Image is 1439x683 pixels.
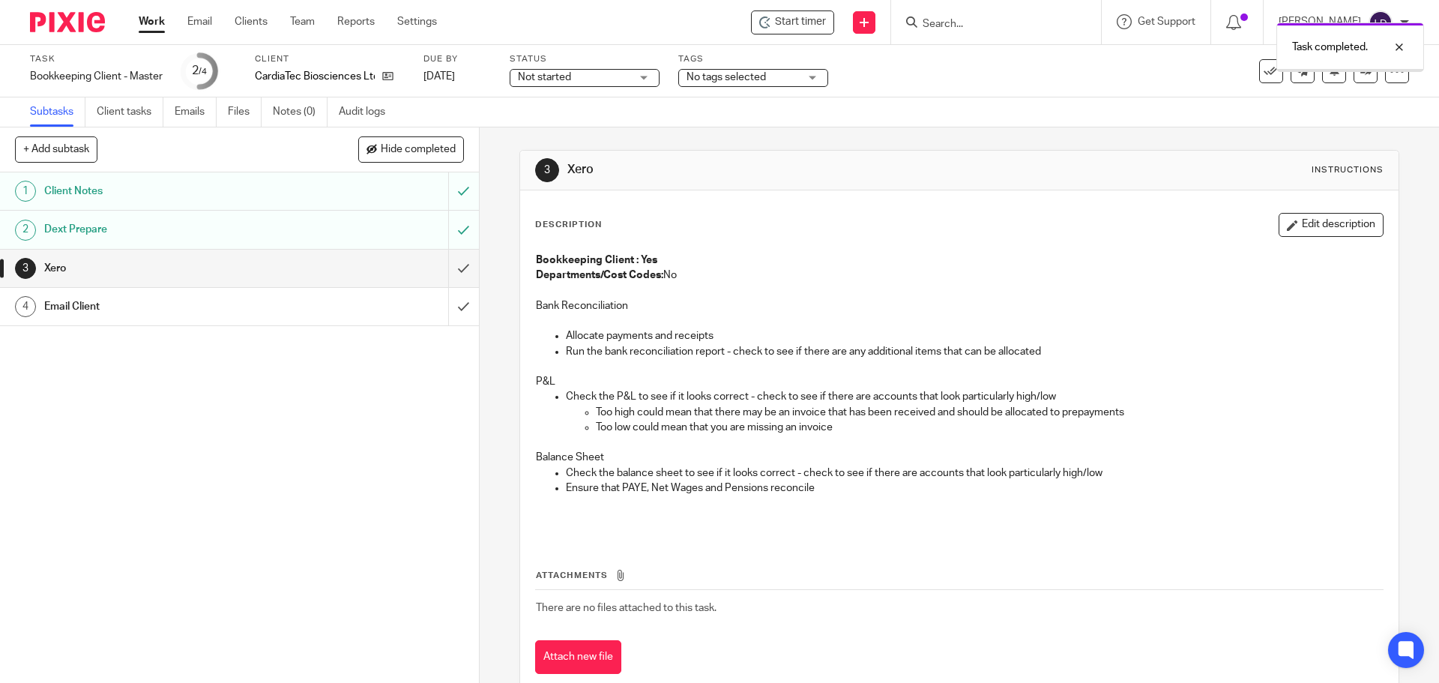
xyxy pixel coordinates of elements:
[423,53,491,65] label: Due by
[187,14,212,29] a: Email
[15,296,36,317] div: 4
[535,640,621,674] button: Attach new file
[44,257,304,280] h1: Xero
[192,62,207,79] div: 2
[536,374,1382,389] p: P&L
[255,69,375,84] p: CardiaTec Biosciences Ltd
[1312,164,1384,176] div: Instructions
[228,97,262,127] a: Files
[381,144,456,156] span: Hide completed
[566,328,1382,343] p: Allocate payments and receipts
[15,258,36,279] div: 3
[510,53,660,65] label: Status
[566,481,1382,496] p: Ensure that PAYE, Net Wages and Pensions reconcile
[687,72,766,82] span: No tags selected
[44,295,304,318] h1: Email Client
[1279,213,1384,237] button: Edit description
[139,14,165,29] a: Work
[30,69,163,84] div: Bookkeeping Client - Master
[44,218,304,241] h1: Dext Prepare
[15,181,36,202] div: 1
[751,10,834,34] div: CardiaTec Biosciences Ltd - Bookkeeping Client - Master
[199,67,207,76] small: /4
[535,158,559,182] div: 3
[175,97,217,127] a: Emails
[30,53,163,65] label: Task
[397,14,437,29] a: Settings
[273,97,328,127] a: Notes (0)
[566,466,1382,481] p: Check the balance sheet to see if it looks correct - check to see if there are accounts that look...
[596,405,1382,420] p: Too high could mean that there may be an invoice that has been received and should be allocated t...
[678,53,828,65] label: Tags
[255,53,405,65] label: Client
[536,571,608,580] span: Attachments
[566,344,1382,359] p: Run the bank reconciliation report - check to see if there are any additional items that can be a...
[235,14,268,29] a: Clients
[290,14,315,29] a: Team
[536,268,1382,283] p: No
[423,71,455,82] span: [DATE]
[30,12,105,32] img: Pixie
[337,14,375,29] a: Reports
[339,97,396,127] a: Audit logs
[536,603,717,613] span: There are no files attached to this task.
[15,136,97,162] button: + Add subtask
[15,220,36,241] div: 2
[1292,40,1368,55] p: Task completed.
[518,72,571,82] span: Not started
[536,270,663,280] strong: Departments/Cost Codes:
[536,255,657,265] strong: Bookkeeping Client : Yes
[536,298,1382,313] p: Bank Reconciliation
[44,180,304,202] h1: Client Notes
[358,136,464,162] button: Hide completed
[1369,10,1393,34] img: svg%3E
[536,450,1382,465] p: Balance Sheet
[596,420,1382,435] p: Too low could mean that you are missing an invoice
[535,219,602,231] p: Description
[567,162,992,178] h1: Xero
[30,97,85,127] a: Subtasks
[97,97,163,127] a: Client tasks
[566,389,1382,404] p: Check the P&L to see if it looks correct - check to see if there are accounts that look particula...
